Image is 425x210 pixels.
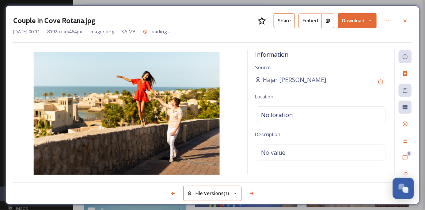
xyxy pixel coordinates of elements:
[338,13,377,28] button: Download
[393,178,414,199] button: Open Chat
[13,15,95,26] h3: Couple in Cove Rotana.jpg
[274,13,295,28] button: Share
[90,28,114,35] span: image/jpeg
[255,50,288,59] span: Information
[121,28,136,35] span: 3.5 MB
[13,52,240,176] img: EB1A227D-FB8E-4E3D-97AD6D5416BC4007.jpg
[261,148,287,157] span: No value.
[149,28,170,35] span: Loading...
[255,93,273,100] span: Location
[13,28,40,35] span: [DATE] 00:11
[261,110,293,119] span: No location
[407,151,412,156] div: 0
[263,75,326,84] span: Hajar [PERSON_NAME]
[299,14,322,28] button: Embed
[47,28,82,35] span: 8192 px x 5464 px
[183,186,242,201] button: File Versions(1)
[255,131,280,138] span: Description
[255,64,271,71] span: Source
